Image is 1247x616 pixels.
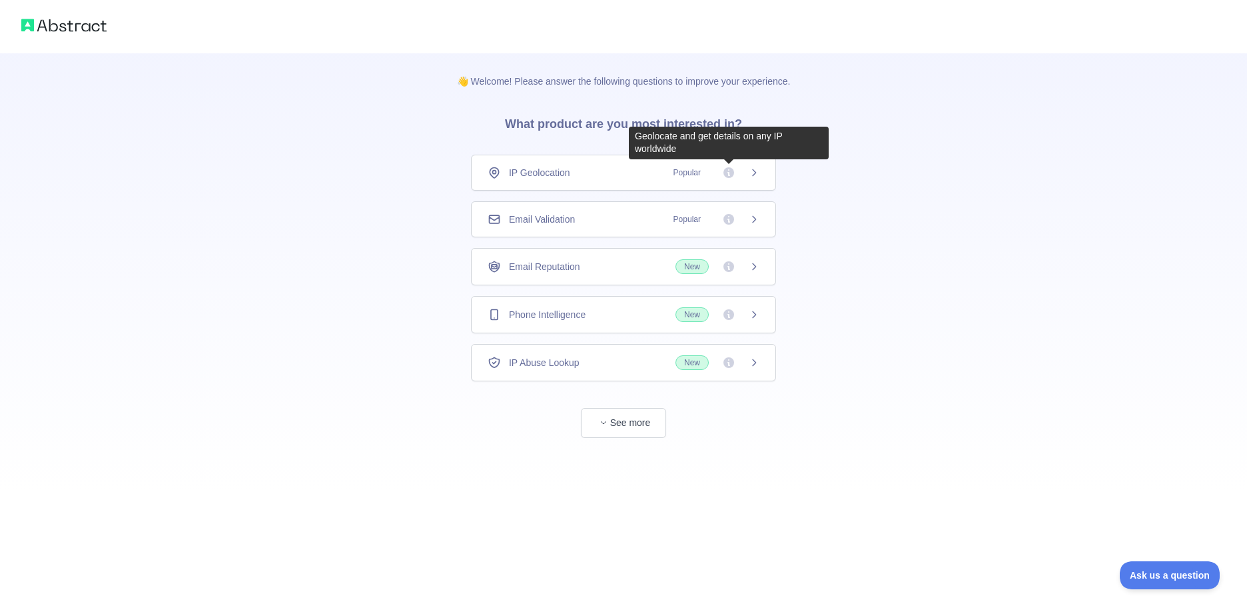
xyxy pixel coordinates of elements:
[484,88,763,155] h3: What product are you most interested in?
[509,166,570,179] span: IP Geolocation
[675,259,709,274] span: New
[675,355,709,370] span: New
[675,307,709,322] span: New
[509,308,586,321] span: Phone Intelligence
[635,130,823,156] div: Geolocate and get details on any IP worldwide
[665,213,709,226] span: Popular
[436,53,812,88] p: 👋 Welcome! Please answer the following questions to improve your experience.
[21,16,107,35] img: Abstract logo
[509,356,580,369] span: IP Abuse Lookup
[665,166,709,179] span: Popular
[1120,561,1220,589] iframe: Toggle Customer Support
[509,260,580,273] span: Email Reputation
[509,213,575,226] span: Email Validation
[581,408,666,438] button: See more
